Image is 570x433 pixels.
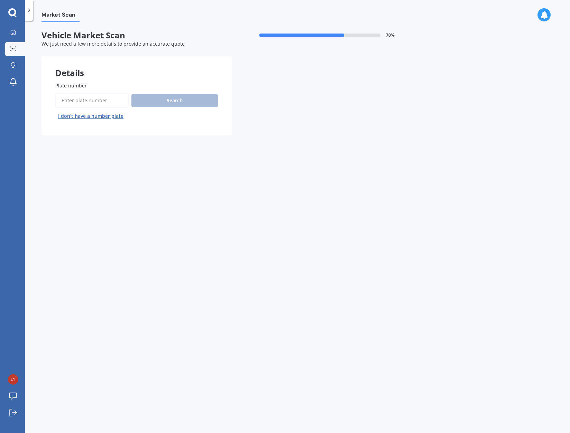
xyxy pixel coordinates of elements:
[386,33,395,38] span: 70 %
[42,56,232,76] div: Details
[42,30,232,40] span: Vehicle Market Scan
[55,93,129,108] input: Enter plate number
[42,11,80,21] span: Market Scan
[8,374,18,385] img: eff84176d2b9a1afcda84ccd34af67f9
[42,40,185,47] span: We just need a few more details to provide an accurate quote
[55,82,87,89] span: Plate number
[55,111,126,122] button: I don’t have a number plate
